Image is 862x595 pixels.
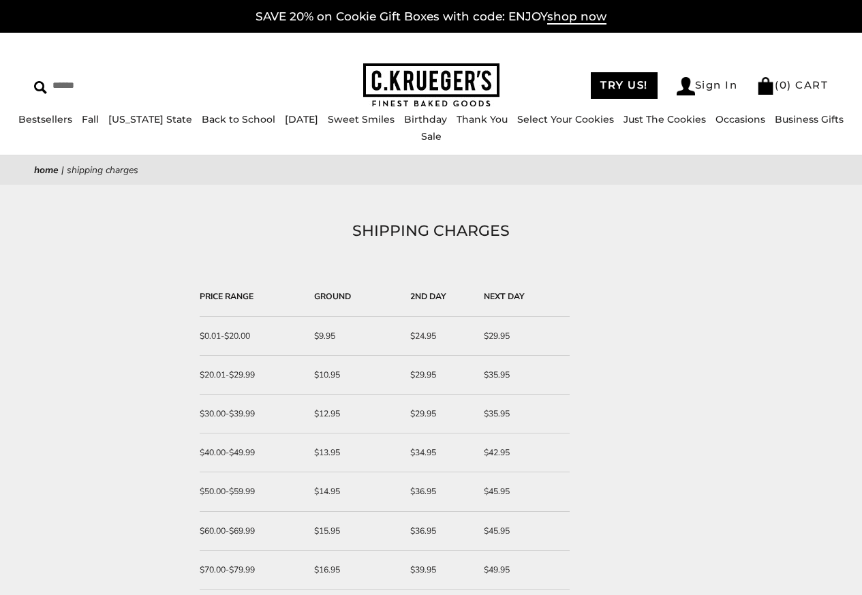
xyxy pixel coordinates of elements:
a: Sweet Smiles [328,113,395,125]
img: Bag [756,77,775,95]
span: shop now [547,10,606,25]
td: $35.95 [477,356,570,395]
a: Back to School [202,113,275,125]
strong: 2ND DAY [410,291,446,302]
span: $20.01-$29.99 [200,369,255,380]
a: [DATE] [285,113,318,125]
td: $60.00-$69.99 [200,512,307,551]
a: Select Your Cookies [517,113,614,125]
div: $30.00-$39.99 [200,407,301,421]
a: Fall [82,113,99,125]
img: Account [677,77,695,95]
a: Home [34,164,59,177]
td: $42.95 [477,433,570,472]
img: Search [34,81,47,94]
td: $16.95 [307,551,403,590]
a: Sign In [677,77,738,95]
a: Business Gifts [775,113,844,125]
a: Bestsellers [18,113,72,125]
strong: PRICE RANGE [200,291,253,302]
td: $36.95 [403,512,476,551]
td: $49.95 [477,551,570,590]
td: $70.00-$79.99 [200,551,307,590]
td: $10.95 [307,356,403,395]
td: $34.95 [403,433,476,472]
td: $40.00-$49.99 [200,433,307,472]
span: | [61,164,64,177]
span: SHIPPING CHARGES [67,164,138,177]
td: $29.95 [477,317,570,356]
td: $0.01-$20.00 [200,317,307,356]
strong: NEXT DAY [484,291,525,302]
td: $14.95 [307,472,403,511]
td: $45.95 [477,472,570,511]
a: Occasions [715,113,765,125]
a: TRY US! [591,72,658,99]
a: (0) CART [756,78,828,91]
a: [US_STATE] State [108,113,192,125]
td: $29.95 [403,356,476,395]
strong: GROUND [314,291,351,302]
input: Search [34,75,216,96]
td: $29.95 [403,395,476,433]
td: $15.95 [307,512,403,551]
td: $36.95 [403,472,476,511]
h1: SHIPPING CHARGES [55,219,807,243]
td: $24.95 [403,317,476,356]
td: $39.95 [403,551,476,590]
img: C.KRUEGER'S [363,63,499,108]
a: Birthday [404,113,447,125]
td: $13.95 [307,433,403,472]
a: Just The Cookies [624,113,706,125]
span: 0 [780,78,788,91]
a: Thank You [457,113,508,125]
td: $45.95 [477,512,570,551]
td: $9.95 [307,317,403,356]
td: $50.00-$59.99 [200,472,307,511]
nav: breadcrumbs [34,162,828,178]
td: $12.95 [307,395,403,433]
td: $35.95 [477,395,570,433]
a: Sale [421,130,442,142]
a: SAVE 20% on Cookie Gift Boxes with code: ENJOYshop now [256,10,606,25]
